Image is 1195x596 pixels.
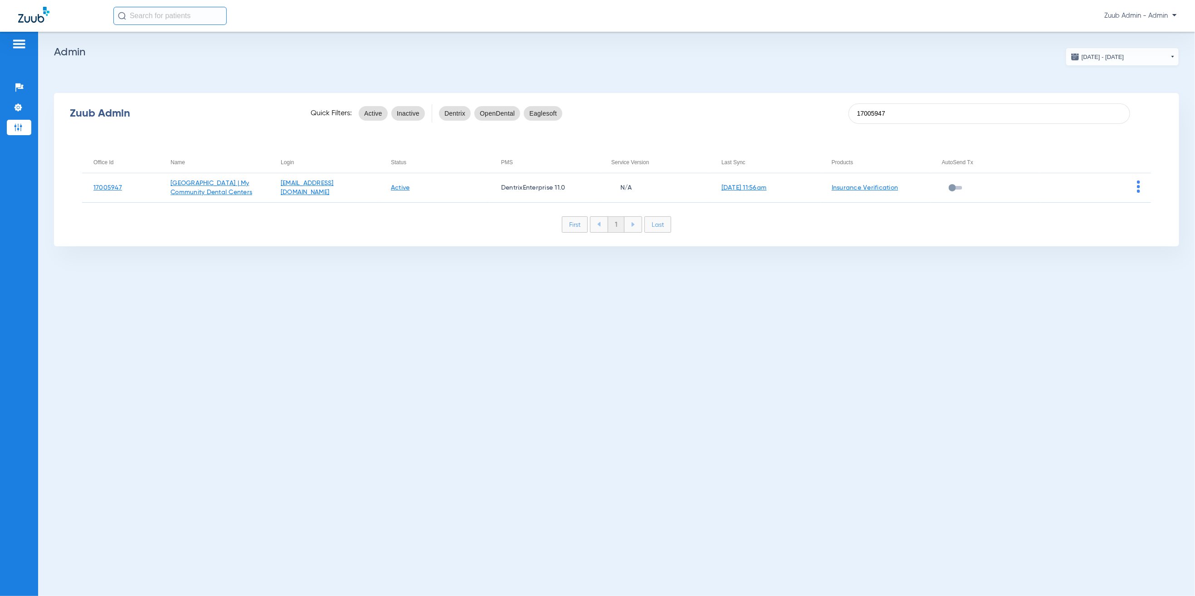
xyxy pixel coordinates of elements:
[600,173,710,203] td: N/A
[171,157,269,167] div: Name
[1066,48,1179,66] button: [DATE] - [DATE]
[611,157,710,167] div: Service Version
[311,109,352,118] span: Quick Filters:
[832,185,898,191] a: Insurance Verification
[359,104,425,122] mat-chip-listbox: status-filters
[529,109,557,118] span: Eaglesoft
[722,157,746,167] div: Last Sync
[501,157,513,167] div: PMS
[942,157,973,167] div: AutoSend Tx
[611,157,649,167] div: Service Version
[70,109,295,118] div: Zuub Admin
[12,39,26,49] img: hamburger-icon
[18,7,49,23] img: Zuub Logo
[1137,181,1140,193] img: group-dot-blue.svg
[644,216,671,233] li: Last
[281,180,334,195] a: [EMAIL_ADDRESS][DOMAIN_NAME]
[281,157,294,167] div: Login
[397,109,419,118] span: Inactive
[1104,11,1177,20] span: Zuub Admin - Admin
[832,157,853,167] div: Products
[849,103,1130,124] input: SEARCH office ID, email, name
[391,185,410,191] a: Active
[54,48,1179,57] h2: Admin
[490,173,600,203] td: DentrixEnterprise 11.0
[391,157,490,167] div: Status
[480,109,515,118] span: OpenDental
[1071,52,1080,61] img: date.svg
[444,109,465,118] span: Dentrix
[562,216,588,233] li: First
[281,157,380,167] div: Login
[439,104,562,122] mat-chip-listbox: pms-filters
[171,157,185,167] div: Name
[113,7,227,25] input: Search for patients
[118,12,126,20] img: Search Icon
[597,222,601,227] img: arrow-left-blue.svg
[722,157,820,167] div: Last Sync
[501,157,600,167] div: PMS
[364,109,382,118] span: Active
[391,157,406,167] div: Status
[722,185,767,191] a: [DATE] 11:56am
[942,157,1041,167] div: AutoSend Tx
[93,185,122,191] a: 17005947
[832,157,931,167] div: Products
[608,217,624,232] li: 1
[93,157,159,167] div: Office Id
[93,157,113,167] div: Office Id
[171,180,252,195] a: [GEOGRAPHIC_DATA] | My Community Dental Centers
[631,222,635,227] img: arrow-right-blue.svg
